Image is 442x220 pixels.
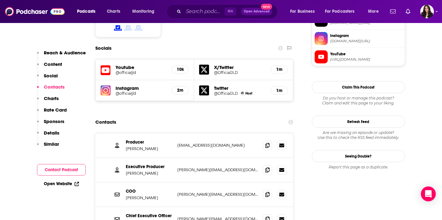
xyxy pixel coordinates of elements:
[325,7,355,16] span: For Podcasters
[286,7,322,16] button: open menu
[312,116,405,128] button: Refresh Feed
[37,61,62,73] button: Content
[290,7,315,16] span: For Business
[126,146,172,151] p: [PERSON_NAME]
[330,57,402,62] span: https://www.youtube.com/@officialjld
[177,88,184,93] h5: 2m
[312,96,405,101] span: Do you host or manage this podcast?
[116,85,167,91] h5: Instagram
[5,6,65,17] img: Podchaser - Follow, Share and Rate Podcasts
[241,92,244,95] img: Julia Louis-Dreyfus
[37,50,86,61] button: Reach & Audience
[364,7,386,16] button: open menu
[330,33,402,39] span: Instagram
[37,84,65,95] button: Contacts
[37,141,59,153] button: Similar
[126,171,172,176] p: [PERSON_NAME]
[44,84,65,90] p: Contacts
[44,61,62,67] p: Content
[245,91,252,95] span: Host
[315,32,402,45] a: Instagram[DOMAIN_NAME][URL]
[103,7,124,16] a: Charts
[172,4,284,19] div: Search podcasts, credits, & more...
[37,95,59,107] button: Charts
[214,70,266,75] a: @OfficialJLD
[315,50,402,63] a: YouTube[URL][DOMAIN_NAME]
[128,7,162,16] button: open menu
[330,21,402,25] span: twitter.com/OfficialJLD
[244,10,270,13] span: Open Advanced
[44,73,58,79] p: Social
[73,7,103,16] button: open menu
[420,5,434,18] button: Show profile menu
[37,73,58,84] button: Social
[44,141,59,147] p: Similar
[37,164,86,176] button: Contact Podcast
[421,186,436,201] div: Open Intercom Messenger
[241,8,272,15] button: Open AdvancedNew
[95,116,116,128] h2: Contacts
[37,130,59,141] button: Details
[214,85,266,91] h5: Twitter
[312,81,405,93] button: Claim This Podcast
[225,7,236,16] span: ⌘ K
[420,5,434,18] img: User Profile
[126,164,172,169] p: Executive Producer
[177,67,184,72] h5: 10k
[312,96,405,106] div: Claim and edit this page to your liking.
[312,150,405,162] a: Seeing Double?
[312,165,405,170] div: Report this page as a duplicate.
[330,51,402,57] span: YouTube
[261,4,272,10] span: New
[126,189,172,194] p: COO
[184,7,225,16] input: Search podcasts, credits, & more...
[95,42,112,54] h2: Socials
[312,130,405,140] div: Are we missing an episode or update? Use this to check the RSS feed immediately.
[177,192,258,197] p: [PERSON_NAME][EMAIL_ADDRESS][DOMAIN_NAME]
[116,91,167,96] a: @officialjld
[276,88,283,93] h5: 1m
[116,70,167,75] a: @officialjld
[37,118,64,130] button: Sponsors
[44,118,64,124] p: Sponsors
[420,5,434,18] span: Logged in as RebeccaShapiro
[116,64,167,70] h5: Youtube
[37,107,67,118] button: Rate Card
[403,6,413,17] a: Show notifications dropdown
[107,7,120,16] span: Charts
[126,195,172,200] p: [PERSON_NAME]
[177,167,258,172] p: [PERSON_NAME][EMAIL_ADDRESS][DOMAIN_NAME]
[44,107,67,113] p: Rate Card
[276,67,283,72] h5: 1m
[214,64,266,70] h5: X/Twitter
[330,39,402,44] span: instagram.com/officialjld
[44,95,59,101] p: Charts
[126,213,172,218] p: Chief Executive Officer
[177,143,258,148] p: [EMAIL_ADDRESS][DOMAIN_NAME]
[44,50,86,56] p: Reach & Audience
[77,7,95,16] span: Podcasts
[44,181,79,186] a: Open Website
[101,85,111,95] img: iconImage
[388,6,398,17] a: Show notifications dropdown
[132,7,154,16] span: Monitoring
[321,7,364,16] button: open menu
[368,7,379,16] span: More
[44,130,59,136] p: Details
[126,140,172,145] p: Producer
[214,91,238,96] a: @OfficialJLD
